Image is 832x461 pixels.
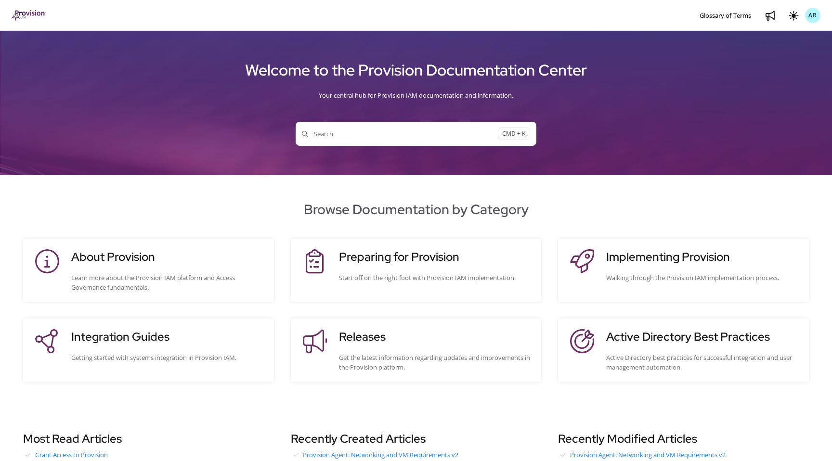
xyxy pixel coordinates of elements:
[339,328,532,346] h3: Releases
[498,128,530,141] span: CMD + K
[71,328,264,346] h3: Integration Guides
[339,273,532,282] div: Start off on the right foot with Provision IAM implementation.
[700,11,751,20] span: Glossary of Terms
[12,10,46,21] img: brand logo
[339,353,532,372] div: Get the latest information regarding updates and improvements in the Provision platform.
[71,273,264,292] div: Learn more about the Provision IAM platform and Access Governance fundamentals.
[33,248,264,292] a: About ProvisionLearn more about the Provision IAM platform and Access Governance fundamentals.
[33,328,264,372] a: Integration GuidesGetting started with systems integration in Provision IAM.
[12,57,820,83] h1: Welcome to the Provision Documentation Center
[71,248,264,266] h3: About Provision
[763,8,778,23] a: Whats new
[568,328,799,372] a: Active Directory Best PracticesActive Directory best practices for successful integration and use...
[606,328,799,346] h3: Active Directory Best Practices
[71,353,264,362] div: Getting started with systems integration in Provision IAM.
[12,83,820,107] div: Your central hub for Provision IAM documentation and information.
[12,10,46,21] a: Project logo
[606,248,799,266] h3: Implementing Provision
[558,430,809,448] h3: Recently Modified Articles
[302,129,498,139] span: Search
[296,122,536,146] button: SearchCMD + K
[606,273,799,282] div: Walking through the Provision IAM implementation process.
[291,430,542,448] h3: Recently Created Articles
[300,248,532,292] a: Preparing for ProvisionStart off on the right foot with Provision IAM implementation.
[339,248,532,266] h3: Preparing for Provision
[568,248,799,292] a: Implementing ProvisionWalking through the Provision IAM implementation process.
[12,199,820,219] h2: Browse Documentation by Category
[23,430,274,448] h3: Most Read Articles
[300,328,532,372] a: ReleasesGet the latest information regarding updates and improvements in the Provision platform.
[805,8,820,23] button: AR
[606,353,799,372] div: Active Directory best practices for successful integration and user management automation.
[786,8,801,23] button: Theme options
[808,11,817,20] span: AR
